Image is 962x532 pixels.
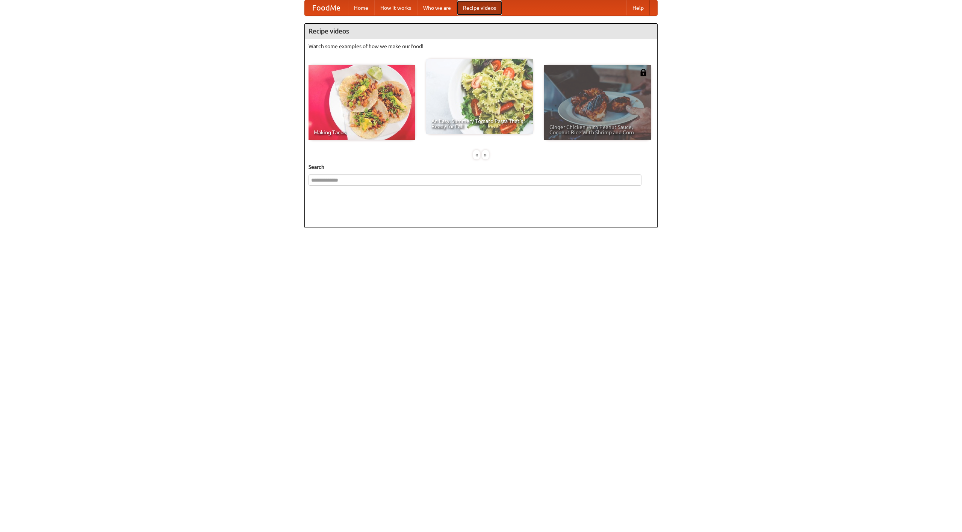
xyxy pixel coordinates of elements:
a: Help [626,0,650,15]
a: An Easy, Summery Tomato Pasta That's Ready for Fall [426,59,533,134]
div: « [473,150,480,159]
div: » [482,150,489,159]
a: FoodMe [305,0,348,15]
img: 483408.png [640,69,647,76]
span: Making Tacos [314,130,410,135]
h5: Search [309,163,653,171]
a: How it works [374,0,417,15]
p: Watch some examples of how we make our food! [309,42,653,50]
a: Making Tacos [309,65,415,140]
a: Recipe videos [457,0,502,15]
h4: Recipe videos [305,24,657,39]
span: An Easy, Summery Tomato Pasta That's Ready for Fall [431,118,528,129]
a: Who we are [417,0,457,15]
a: Home [348,0,374,15]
